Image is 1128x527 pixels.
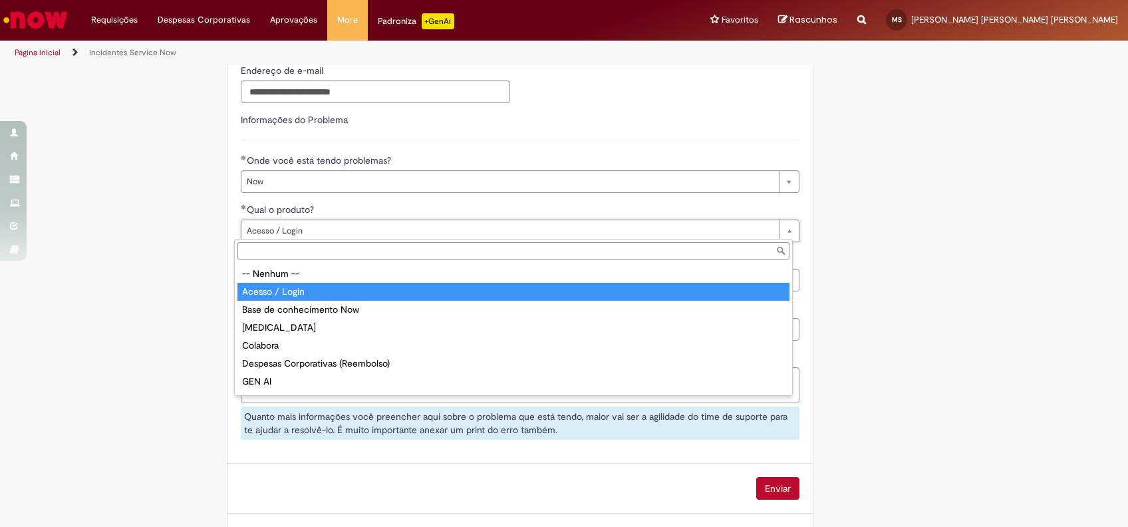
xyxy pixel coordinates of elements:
[237,265,789,283] div: -- Nenhum --
[237,391,789,409] div: Hera
[237,283,789,301] div: Acesso / Login
[237,355,789,373] div: Despesas Corporativas (Reembolso)
[235,262,792,395] ul: Qual o produto?
[237,337,789,355] div: Colabora
[237,301,789,319] div: Base de conhecimento Now
[237,319,789,337] div: [MEDICAL_DATA]
[237,373,789,391] div: GEN AI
